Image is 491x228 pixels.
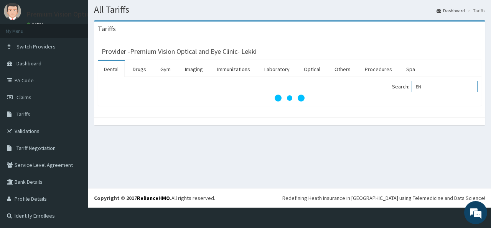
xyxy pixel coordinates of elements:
label: Search: [392,81,478,92]
div: Redefining Heath Insurance in [GEOGRAPHIC_DATA] using Telemedicine and Data Science! [282,194,485,202]
img: User Image [4,3,21,20]
a: Optical [298,61,326,77]
h3: Tariffs [98,25,116,32]
a: Immunizations [211,61,256,77]
a: Procedures [359,61,398,77]
p: Premium Vision Optical and Eye Clinic [27,11,138,18]
a: Laboratory [258,61,296,77]
a: Gym [154,61,177,77]
a: RelianceHMO [137,195,170,201]
input: Search: [412,81,478,92]
a: Dental [98,61,125,77]
a: Imaging [179,61,209,77]
h1: All Tariffs [94,5,485,15]
li: Tariffs [466,7,485,14]
footer: All rights reserved. [88,188,491,208]
a: Dashboard [437,7,465,14]
a: Online [27,22,45,27]
strong: Copyright © 2017 . [94,195,171,201]
a: Drugs [127,61,152,77]
h3: Provider - Premium Vision Optical and Eye Clinic- Lekki [102,48,257,55]
a: Others [328,61,357,77]
span: Tariffs [16,111,30,118]
span: Dashboard [16,60,41,67]
span: Tariff Negotiation [16,145,56,151]
svg: audio-loading [274,83,305,113]
span: Claims [16,94,31,101]
a: Spa [400,61,421,77]
span: Switch Providers [16,43,56,50]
